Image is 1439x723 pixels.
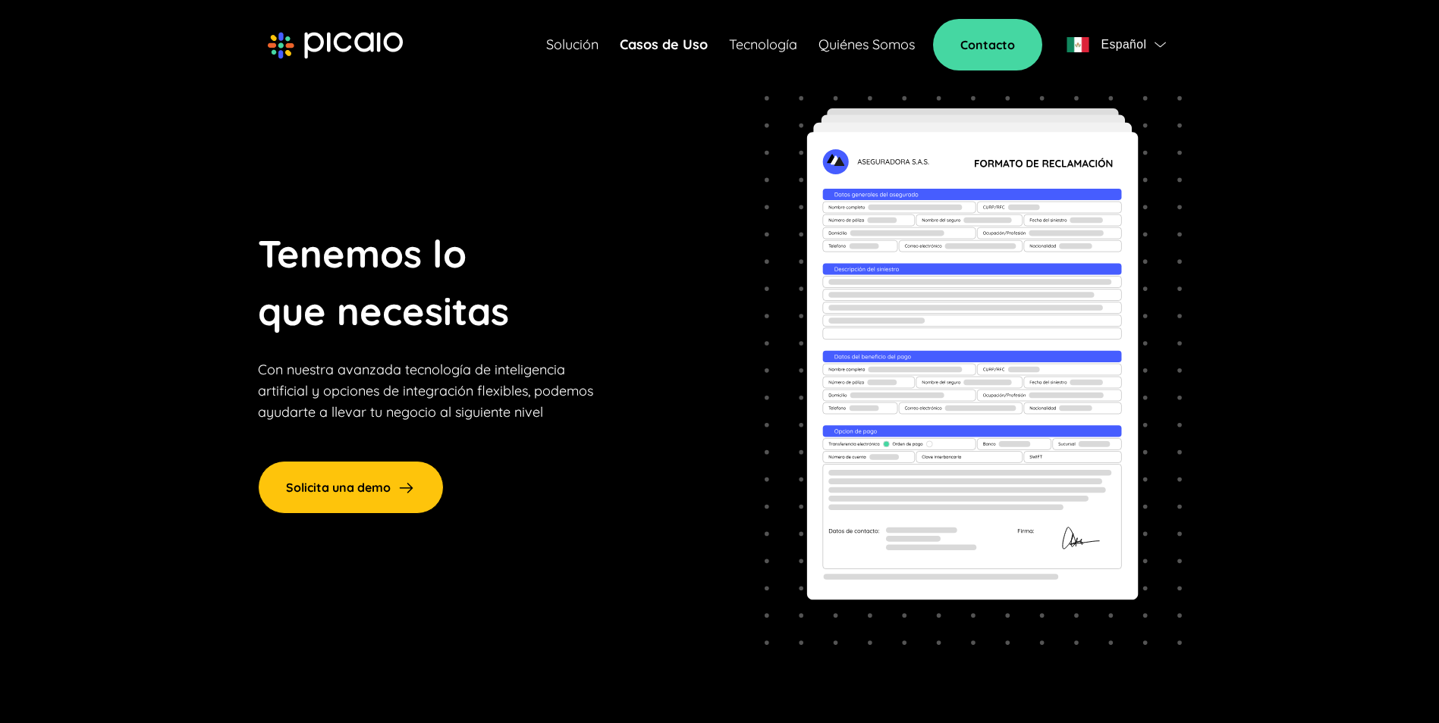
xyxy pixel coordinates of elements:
[1155,42,1166,48] img: flag
[818,34,915,55] a: Quiénes Somos
[620,34,708,55] a: Casos de Uso
[1101,34,1146,55] span: Español
[268,32,403,59] img: picaio-logo
[258,461,444,514] a: Solicita una demo
[258,359,593,423] p: Con nuestra avanzada tecnología de inteligencia artificial y opciones de integración flexibles, p...
[933,19,1042,70] a: Contacto
[1060,30,1171,60] button: flagEspañolflag
[546,34,599,55] a: Solución
[1067,37,1089,52] img: flag
[765,95,1182,645] img: dynamic-image
[729,34,797,55] a: Tecnología
[258,225,509,340] p: Tenemos lo que necesitas
[397,478,416,497] img: arrow-right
